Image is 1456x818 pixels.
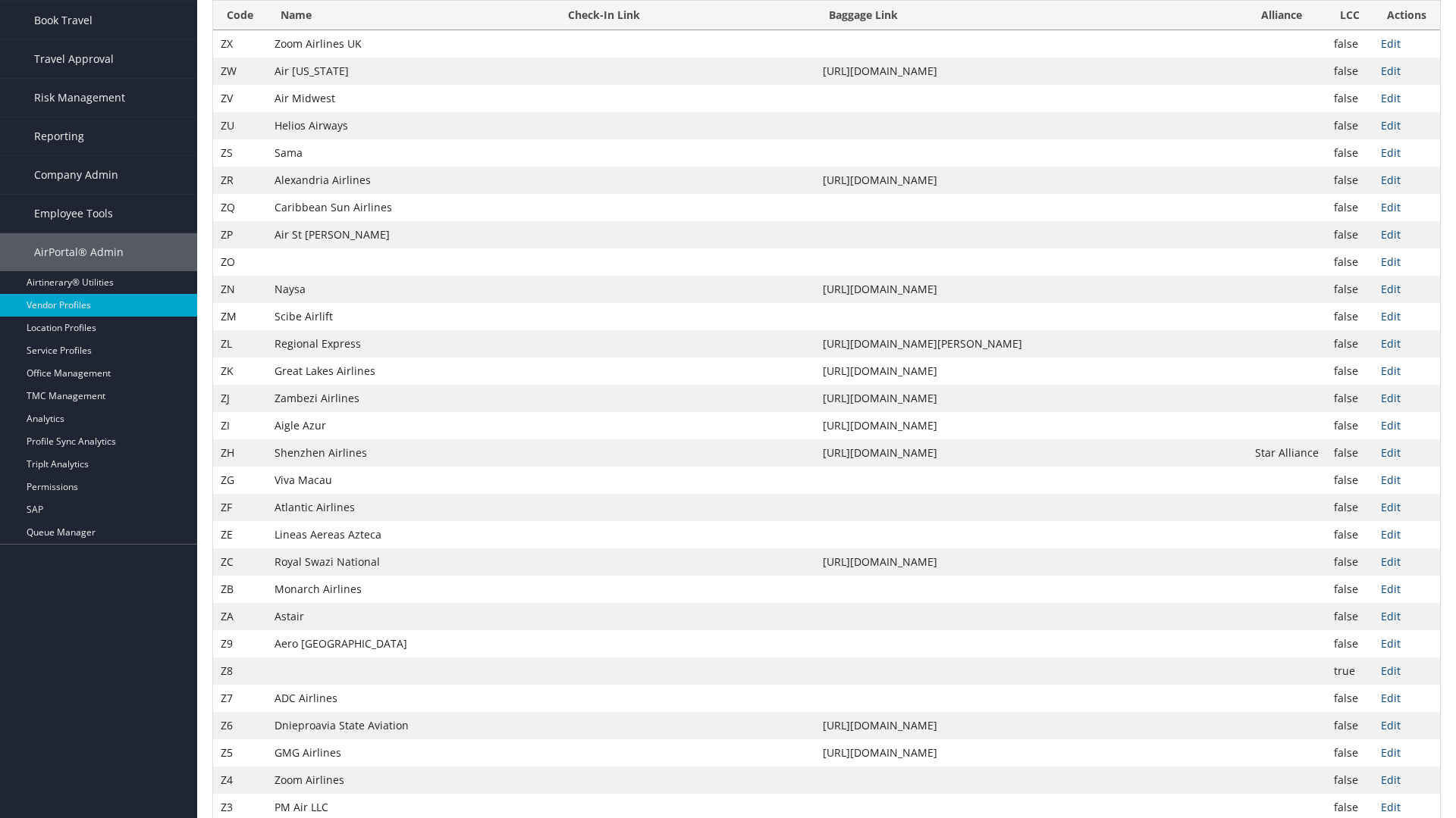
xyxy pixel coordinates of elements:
a: Edit [1381,718,1401,732]
td: Scibe Airlift [267,303,554,330]
td: ZX [213,30,267,58]
th: LCC: activate to sort column ascending [1326,1,1373,30]
a: Edit [1381,445,1401,460]
th: Code: activate to sort column ascending [213,1,267,30]
td: Z7 [213,685,267,712]
td: Sama [267,139,554,167]
a: Edit [1381,254,1401,269]
a: Edit [1381,200,1401,214]
a: Edit [1381,227,1401,242]
td: [URL][DOMAIN_NAME] [815,548,1247,576]
td: ZW [213,58,267,85]
a: Edit [1381,473,1401,487]
td: Atlantic Airlines [267,494,554,521]
td: false [1326,576,1373,603]
td: Air St [PERSON_NAME] [267,221,554,248]
td: true [1326,657,1373,685]
a: Edit [1381,500,1401,514]
td: ZQ [213,194,267,221]
td: false [1326,739,1373,766]
td: ZP [213,221,267,248]
td: ZF [213,494,267,521]
td: false [1326,412,1373,439]
td: ZN [213,276,267,303]
span: Company Admin [34,156,118,194]
span: Book Travel [34,2,93,39]
td: [URL][DOMAIN_NAME] [815,58,1247,85]
a: Edit [1381,800,1401,814]
td: ZG [213,467,267,494]
td: ZH [213,439,267,467]
td: Dnieproavia State Aviation [267,712,554,739]
td: [URL][DOMAIN_NAME][PERSON_NAME] [815,330,1247,357]
td: false [1326,221,1373,248]
td: false [1326,685,1373,712]
a: Edit [1381,418,1401,432]
td: [URL][DOMAIN_NAME] [815,167,1247,194]
span: Risk Management [34,79,125,117]
td: [URL][DOMAIN_NAME] [815,385,1247,412]
a: Edit [1381,609,1401,623]
td: false [1326,276,1373,303]
td: Zambezi Airlines [267,385,554,412]
td: false [1326,139,1373,167]
td: [URL][DOMAIN_NAME] [815,739,1247,766]
td: Caribbean Sun Airlines [267,194,554,221]
td: Regional Express [267,330,554,357]
td: ZA [213,603,267,630]
td: Zoom Airlines UK [267,30,554,58]
td: ZC [213,548,267,576]
td: ZO [213,248,267,276]
td: Monarch Airlines [267,576,554,603]
a: Edit [1381,745,1401,760]
td: Star Alliance [1247,439,1326,467]
a: Edit [1381,554,1401,569]
a: Edit [1381,336,1401,351]
span: Travel Approval [34,40,114,78]
td: false [1326,630,1373,657]
a: Edit [1381,527,1401,542]
td: Lineas Aereas Azteca [267,521,554,548]
a: Edit [1381,663,1401,678]
td: ADC Airlines [267,685,554,712]
td: [URL][DOMAIN_NAME] [815,357,1247,385]
td: [URL][DOMAIN_NAME] [815,712,1247,739]
td: Aero [GEOGRAPHIC_DATA] [267,630,554,657]
span: Employee Tools [34,195,113,233]
td: ZR [213,167,267,194]
td: [URL][DOMAIN_NAME] [815,276,1247,303]
td: ZU [213,112,267,139]
th: Check-In Link: activate to sort column ascending [554,1,815,30]
a: Edit [1381,118,1401,133]
a: Edit [1381,309,1401,323]
td: ZL [213,330,267,357]
th: Actions [1373,1,1440,30]
th: Name: activate to sort column ascending [267,1,554,30]
td: Z5 [213,739,267,766]
td: false [1326,712,1373,739]
td: ZK [213,357,267,385]
th: Alliance: activate to sort column ascending [1247,1,1326,30]
a: Edit [1381,582,1401,596]
a: Edit [1381,691,1401,705]
a: Edit [1381,173,1401,187]
td: Astair [267,603,554,630]
span: AirPortal® Admin [34,233,124,271]
a: Edit [1381,64,1401,78]
td: Aigle Azur [267,412,554,439]
td: false [1326,303,1373,330]
a: Edit [1381,773,1401,787]
td: false [1326,30,1373,58]
td: false [1326,439,1373,467]
td: false [1326,467,1373,494]
td: ZV [213,85,267,112]
a: Edit [1381,145,1401,160]
td: false [1326,194,1373,221]
td: false [1326,521,1373,548]
td: Zoom Airlines [267,766,554,794]
td: ZS [213,139,267,167]
td: false [1326,494,1373,521]
a: Edit [1381,36,1401,51]
td: GMG Airlines [267,739,554,766]
td: false [1326,112,1373,139]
